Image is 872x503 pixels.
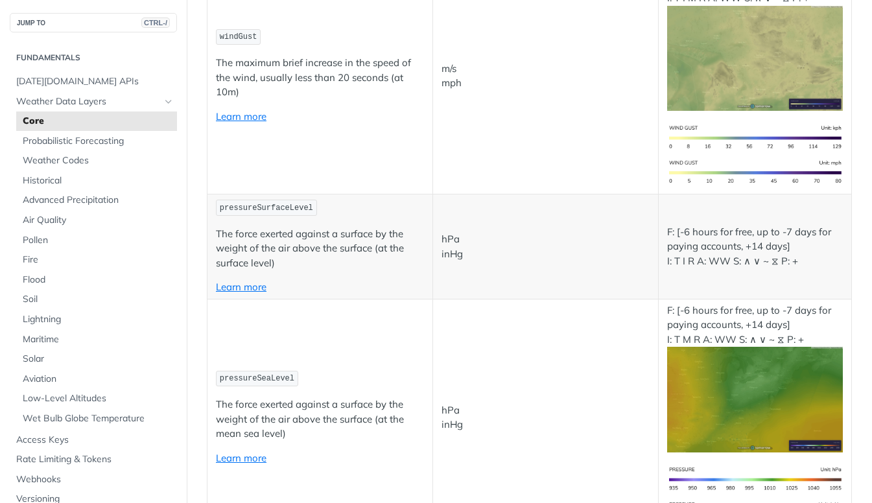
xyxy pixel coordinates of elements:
span: Advanced Precipitation [23,194,174,207]
a: Maritime [16,330,177,349]
span: Expand image [667,393,843,405]
span: Expand image [667,131,843,143]
a: Weather Data LayersHide subpages for Weather Data Layers [10,92,177,111]
a: Pollen [16,231,177,250]
span: windGust [220,32,257,41]
a: Fire [16,250,177,270]
a: Core [16,111,177,131]
span: CTRL-/ [141,18,170,28]
img: wind-gust-us [667,156,843,190]
img: wind-gust [667,6,843,111]
a: Webhooks [10,470,177,489]
a: Aviation [16,369,177,389]
a: Weather Codes [16,151,177,170]
span: Low-Level Altitudes [23,392,174,405]
span: Flood [23,274,174,287]
a: Low-Level Altitudes [16,389,177,408]
p: F: [-6 hours for free, up to -7 days for paying accounts, +14 days] I: T I R A: WW S: ∧ ∨ ~ ⧖ P: + [667,225,843,269]
span: Core [23,115,174,128]
a: Rate Limiting & Tokens [10,450,177,469]
span: Solar [23,353,174,366]
a: Historical [16,171,177,191]
a: Wet Bulb Globe Temperature [16,409,177,428]
a: Advanced Precipitation [16,191,177,210]
button: JUMP TOCTRL-/ [10,13,177,32]
span: Aviation [23,373,174,386]
span: Lightning [23,313,174,326]
p: The force exerted against a surface by the weight of the air above the surface (at the mean sea l... [216,397,424,441]
p: The force exerted against a surface by the weight of the air above the surface (at the surface le... [216,227,424,271]
img: wind-gust-si [667,121,843,155]
span: Expand image [667,473,843,485]
p: F: [-6 hours for free, up to -7 days for paying accounts, +14 days] I: T M R A: WW S: ∧ ∨ ~ ⧖ P: + [667,303,843,452]
span: Pollen [23,234,174,247]
span: Expand image [667,165,843,178]
span: Air Quality [23,214,174,227]
span: Access Keys [16,434,174,447]
a: Lightning [16,310,177,329]
a: Probabilistic Forecasting [16,132,177,151]
p: hPa inHg [442,403,650,432]
p: The maximum brief increase in the speed of the wind, usually less than 20 seconds (at 10m) [216,56,424,100]
span: Fire [23,253,174,266]
span: pressureSeaLevel [220,374,294,383]
button: Hide subpages for Weather Data Layers [163,97,174,107]
span: Soil [23,293,174,306]
img: pressure-si [667,462,843,497]
a: Solar [16,349,177,369]
a: Learn more [216,110,266,123]
span: Expand image [667,51,843,64]
a: Learn more [216,281,266,293]
a: Learn more [216,452,266,464]
img: pressure [667,347,843,452]
a: [DATE][DOMAIN_NAME] APIs [10,72,177,91]
span: [DATE][DOMAIN_NAME] APIs [16,75,174,88]
span: Probabilistic Forecasting [23,135,174,148]
span: Weather Codes [23,154,174,167]
span: Rate Limiting & Tokens [16,453,174,466]
a: Flood [16,270,177,290]
a: Access Keys [10,430,177,450]
span: Weather Data Layers [16,95,160,108]
a: Soil [16,290,177,309]
a: Air Quality [16,211,177,230]
span: Webhooks [16,473,174,486]
p: hPa inHg [442,232,650,261]
span: Historical [23,174,174,187]
span: Wet Bulb Globe Temperature [23,412,174,425]
h2: Fundamentals [10,52,177,64]
span: Maritime [23,333,174,346]
span: pressureSurfaceLevel [220,204,313,213]
p: m/s mph [442,62,650,91]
